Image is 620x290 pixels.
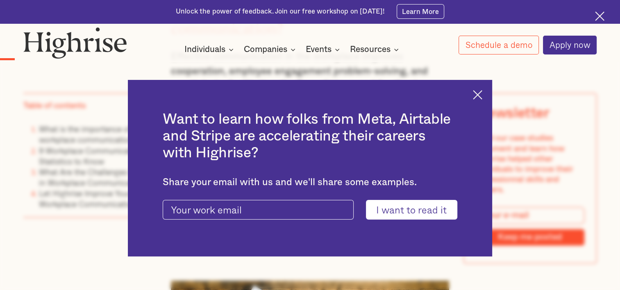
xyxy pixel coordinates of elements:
[473,90,482,100] img: Cross icon
[366,200,457,219] input: I want to read it
[163,200,457,219] form: current-ascender-blog-article-modal-form
[163,177,457,188] div: Share your email with us and we'll share some examples.
[163,111,457,161] h2: Want to learn how folks from Meta, Airtable and Stripe are accelerating their careers with Highrise?
[23,27,127,58] img: Highrise logo
[184,45,236,54] div: Individuals
[176,7,385,16] div: Unlock the power of feedback. Join our free workshop on [DATE]!
[184,45,225,54] div: Individuals
[163,200,354,219] input: Your work email
[459,36,539,54] a: Schedule a demo
[595,11,604,21] img: Cross icon
[244,45,287,54] div: Companies
[543,36,597,54] a: Apply now
[350,45,391,54] div: Resources
[350,45,401,54] div: Resources
[306,45,342,54] div: Events
[244,45,298,54] div: Companies
[306,45,332,54] div: Events
[397,4,445,19] a: Learn More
